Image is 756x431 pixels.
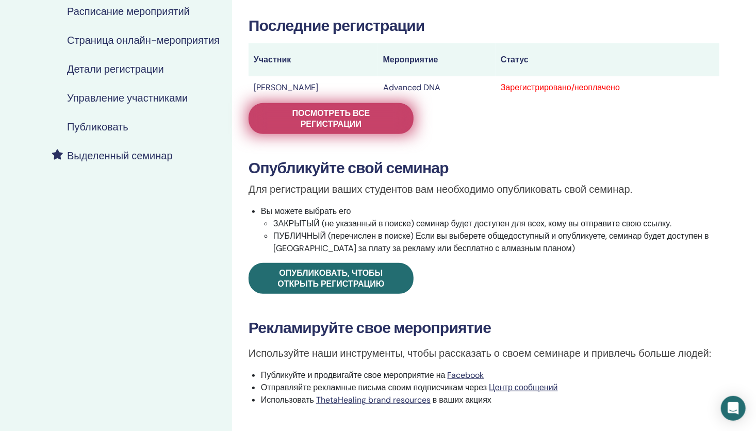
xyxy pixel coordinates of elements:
[67,121,128,133] h4: Публиковать
[249,43,378,76] th: Участник
[501,81,714,94] div: Зарегистрировано/неоплачено
[278,268,385,289] span: Опубликовать, чтобы открыть регистрацию
[67,150,173,162] h4: Выделенный семинар
[489,382,558,393] a: Центр сообщений
[496,43,719,76] th: Статус
[67,5,190,18] h4: Расписание мероприятий
[721,396,746,421] div: Open Intercom Messenger
[249,345,719,361] p: Используйте наши инструменты, чтобы рассказать о своем семинаре и привлечь больше людей:
[261,205,719,255] li: Вы можете выбрать его
[273,230,719,255] li: ПУБЛИЧНЫЙ (перечислен в поиске) Если вы выберете общедоступный и опубликуете, семинар будет досту...
[67,92,188,104] h4: Управление участниками
[67,63,164,75] h4: Детали регистрации
[261,394,719,406] li: Использовать в ваших акциях
[249,16,719,35] h3: Последние регистрации
[249,319,719,337] h3: Рекламируйте свое мероприятие
[67,34,220,46] h4: Страница онлайн-мероприятия
[261,382,719,394] li: Отправляйте рекламные письма своим подписчикам через
[261,108,401,129] span: Посмотреть все регистрации
[249,263,414,294] a: Опубликовать, чтобы открыть регистрацию
[249,181,719,197] p: Для регистрации ваших студентов вам необходимо опубликовать свой семинар.
[316,394,431,405] a: ThetaHealing brand resources
[378,43,496,76] th: Мероприятие
[249,76,378,99] td: [PERSON_NAME]
[273,218,719,230] li: ЗАКРЫТЫЙ (не указанный в поиске) семинар будет доступен для всех, кому вы отправите свою ссылку.
[249,159,719,177] h3: Опубликуйте свой семинар
[448,370,484,380] a: Facebook
[249,103,414,134] a: Посмотреть все регистрации
[261,369,719,382] li: Публикуйте и продвигайте свое мероприятие на
[378,76,496,99] td: Advanced DNA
